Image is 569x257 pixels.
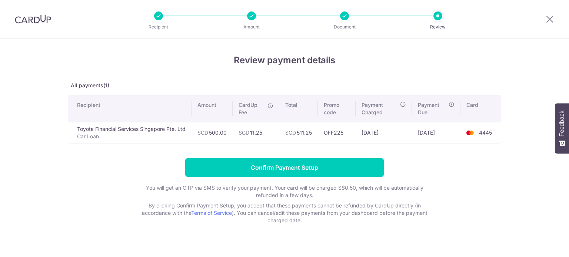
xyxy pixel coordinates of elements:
[192,95,233,122] th: Amount
[317,23,372,31] p: Document
[479,129,492,136] span: 4445
[356,122,412,143] td: [DATE]
[131,23,186,31] p: Recipient
[68,82,501,89] p: All payments(1)
[279,95,318,122] th: Total
[362,101,397,116] span: Payment Charged
[522,235,562,253] iframe: Opens a widget where you can find more information
[68,54,501,67] h4: Review payment details
[279,122,318,143] td: 511.25
[224,23,279,31] p: Amount
[77,133,186,140] p: Car Loan
[239,129,249,136] span: SGD
[15,15,51,24] img: CardUp
[318,95,356,122] th: Promo code
[192,122,233,143] td: 500.00
[191,210,232,216] a: Terms of Service
[559,111,565,136] span: Feedback
[239,101,264,116] span: CardUp Fee
[68,95,192,122] th: Recipient
[197,129,208,136] span: SGD
[68,122,192,143] td: Toyota Financial Services Singapore Pte. Ltd
[460,95,501,122] th: Card
[418,101,446,116] span: Payment Due
[412,122,460,143] td: [DATE]
[233,122,279,143] td: 11.25
[463,128,478,137] img: <span class="translation_missing" title="translation missing: en.account_steps.new_confirm_form.b...
[185,158,384,177] input: Confirm Payment Setup
[285,129,296,136] span: SGD
[410,23,465,31] p: Review
[318,122,356,143] td: OFF225
[136,184,433,199] p: You will get an OTP via SMS to verify your payment. Your card will be charged S$0.50, which will ...
[555,103,569,153] button: Feedback - Show survey
[136,202,433,224] p: By clicking Confirm Payment Setup, you accept that these payments cannot be refunded by CardUp di...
